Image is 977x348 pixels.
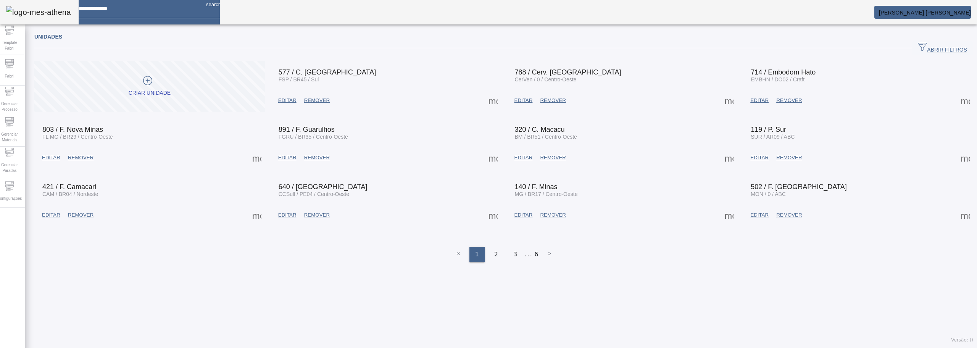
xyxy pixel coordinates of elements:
[514,97,533,104] span: EDITAR
[513,250,517,259] span: 3
[279,68,376,76] span: 577 / C. [GEOGRAPHIC_DATA]
[42,134,113,140] span: FL MG / BR29 / Centro-Oeste
[279,126,335,133] span: 891 / F. Guarulhos
[486,94,500,107] button: Mais
[536,94,569,107] button: REMOVER
[38,208,64,222] button: EDITAR
[751,134,795,140] span: SUR / AR09 / ABC
[751,76,804,83] span: EMBHN / DO02 / Craft
[304,154,330,162] span: REMOVER
[42,191,98,197] span: CAM / BR04 / Nordeste
[776,211,802,219] span: REMOVER
[772,94,806,107] button: REMOVER
[751,183,846,191] span: 502 / F. [GEOGRAPHIC_DATA]
[750,97,769,104] span: EDITAR
[42,211,60,219] span: EDITAR
[279,191,349,197] span: CCSull / PE04 / Centro-Oeste
[278,211,297,219] span: EDITAR
[534,247,538,262] li: 6
[300,208,334,222] button: REMOVER
[772,151,806,165] button: REMOVER
[515,191,578,197] span: MG / BR17 / Centro-Oeste
[511,208,537,222] button: EDITAR
[511,151,537,165] button: EDITAR
[279,76,319,83] span: FSP / BR45 / Sul
[129,89,171,97] div: Criar unidade
[515,183,558,191] span: 140 / F. Minas
[515,134,577,140] span: BM / BR51 / Centro-Oeste
[274,208,300,222] button: EDITAR
[515,76,577,83] span: CerVen / 0 / Centro-Oeste
[540,211,566,219] span: REMOVER
[751,68,816,76] span: 714 / Embodom Hato
[68,211,94,219] span: REMOVER
[746,94,772,107] button: EDITAR
[42,126,103,133] span: 803 / F. Nova Minas
[42,183,96,191] span: 421 / F. Camacari
[279,183,367,191] span: 640 / [GEOGRAPHIC_DATA]
[274,151,300,165] button: EDITAR
[958,94,972,107] button: Mais
[958,208,972,222] button: Mais
[486,208,500,222] button: Mais
[540,97,566,104] span: REMOVER
[279,134,348,140] span: FGRU / BR35 / Centro-Oeste
[486,151,500,165] button: Mais
[515,68,621,76] span: 788 / Cerv. [GEOGRAPHIC_DATA]
[300,151,334,165] button: REMOVER
[536,208,569,222] button: REMOVER
[746,151,772,165] button: EDITAR
[2,71,16,81] span: Fabril
[64,151,97,165] button: REMOVER
[515,126,565,133] span: 320 / C. Macacu
[750,154,769,162] span: EDITAR
[772,208,806,222] button: REMOVER
[751,191,786,197] span: MON / 0 / ABC
[250,151,264,165] button: Mais
[6,6,71,18] img: logo-mes-athena
[536,151,569,165] button: REMOVER
[300,94,334,107] button: REMOVER
[514,211,533,219] span: EDITAR
[38,151,64,165] button: EDITAR
[278,154,297,162] span: EDITAR
[722,94,736,107] button: Mais
[514,154,533,162] span: EDITAR
[68,154,94,162] span: REMOVER
[722,151,736,165] button: Mais
[304,97,330,104] span: REMOVER
[776,154,802,162] span: REMOVER
[958,151,972,165] button: Mais
[274,94,300,107] button: EDITAR
[34,61,265,112] button: Criar unidade
[879,10,971,16] span: [PERSON_NAME] [PERSON_NAME]
[304,211,330,219] span: REMOVER
[722,208,736,222] button: Mais
[776,97,802,104] span: REMOVER
[511,94,537,107] button: EDITAR
[494,250,498,259] span: 2
[918,42,967,54] span: ABRIR FILTROS
[751,126,786,133] span: 119 / P. Sur
[951,337,973,343] span: Versão: ()
[278,97,297,104] span: EDITAR
[750,211,769,219] span: EDITAR
[912,41,973,55] button: ABRIR FILTROS
[540,154,566,162] span: REMOVER
[64,208,97,222] button: REMOVER
[525,247,532,262] li: ...
[34,34,62,40] span: Unidades
[250,208,264,222] button: Mais
[746,208,772,222] button: EDITAR
[42,154,60,162] span: EDITAR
